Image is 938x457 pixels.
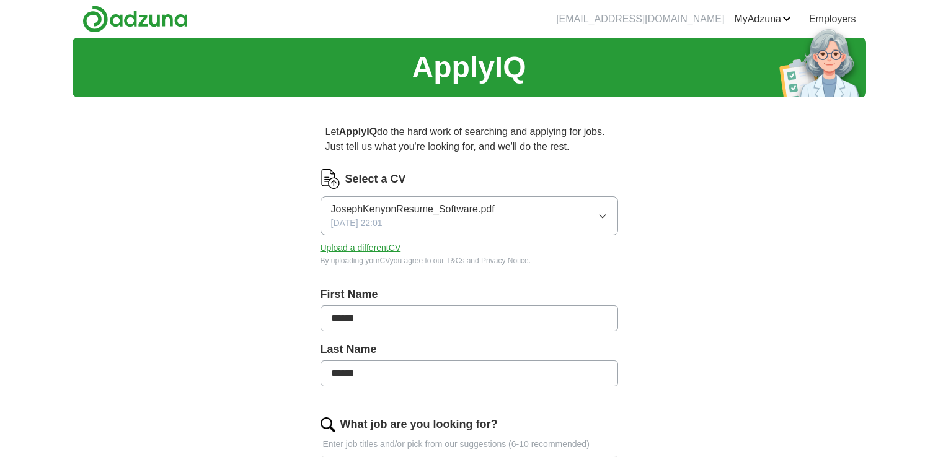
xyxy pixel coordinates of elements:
a: MyAdzuna [734,12,791,27]
button: Upload a differentCV [321,242,401,255]
p: Let do the hard work of searching and applying for jobs. Just tell us what you're looking for, an... [321,120,618,159]
a: T&Cs [446,256,464,265]
img: CV Icon [321,169,340,189]
span: JosephKenyonResume_Software.pdf [331,202,495,217]
p: Enter job titles and/or pick from our suggestions (6-10 recommended) [321,438,618,451]
h1: ApplyIQ [412,45,526,90]
label: What job are you looking for? [340,416,498,433]
li: [EMAIL_ADDRESS][DOMAIN_NAME] [556,12,724,27]
img: Adzuna logo [82,5,188,33]
span: [DATE] 22:01 [331,217,383,230]
div: By uploading your CV you agree to our and . [321,255,618,266]
label: Last Name [321,341,618,358]
label: First Name [321,286,618,303]
a: Employers [809,12,856,27]
label: Select a CV [345,171,406,188]
button: JosephKenyonResume_Software.pdf[DATE] 22:01 [321,196,618,235]
strong: ApplyIQ [339,126,377,137]
img: search.png [321,417,335,432]
a: Privacy Notice [481,256,529,265]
